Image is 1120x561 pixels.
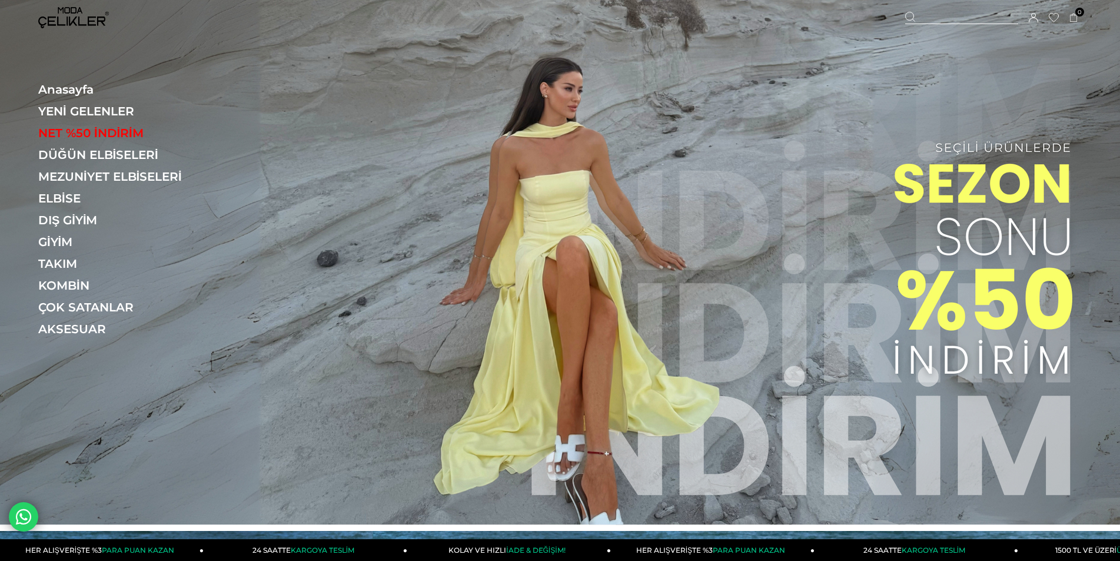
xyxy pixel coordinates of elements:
img: logo [38,7,109,28]
a: MEZUNİYET ELBİSELERİ [38,170,200,184]
span: İADE & DEĞİŞİM! [506,546,565,555]
a: NET %50 İNDİRİM [38,126,200,140]
a: DÜĞÜN ELBİSELERİ [38,148,200,162]
a: HER ALIŞVERİŞTE %3PARA PUAN KAZAN [611,539,815,561]
a: AKSESUAR [38,322,200,336]
a: KOMBİN [38,278,200,293]
a: ÇOK SATANLAR [38,300,200,314]
a: DIŞ GİYİM [38,213,200,227]
a: ELBİSE [38,191,200,205]
a: YENİ GELENLER [38,104,200,118]
a: 0 [1069,14,1078,22]
span: 0 [1075,8,1084,16]
span: PARA PUAN KAZAN [713,546,785,555]
a: GİYİM [38,235,200,249]
a: Anasayfa [38,82,200,97]
span: KARGOYA TESLİM [902,546,965,555]
span: KARGOYA TESLİM [291,546,354,555]
a: 24 SAATTEKARGOYA TESLİM [815,539,1018,561]
a: TAKIM [38,257,200,271]
a: KOLAY VE HIZLIİADE & DEĞİŞİM! [407,539,611,561]
a: 24 SAATTEKARGOYA TESLİM [204,539,407,561]
span: PARA PUAN KAZAN [102,546,174,555]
